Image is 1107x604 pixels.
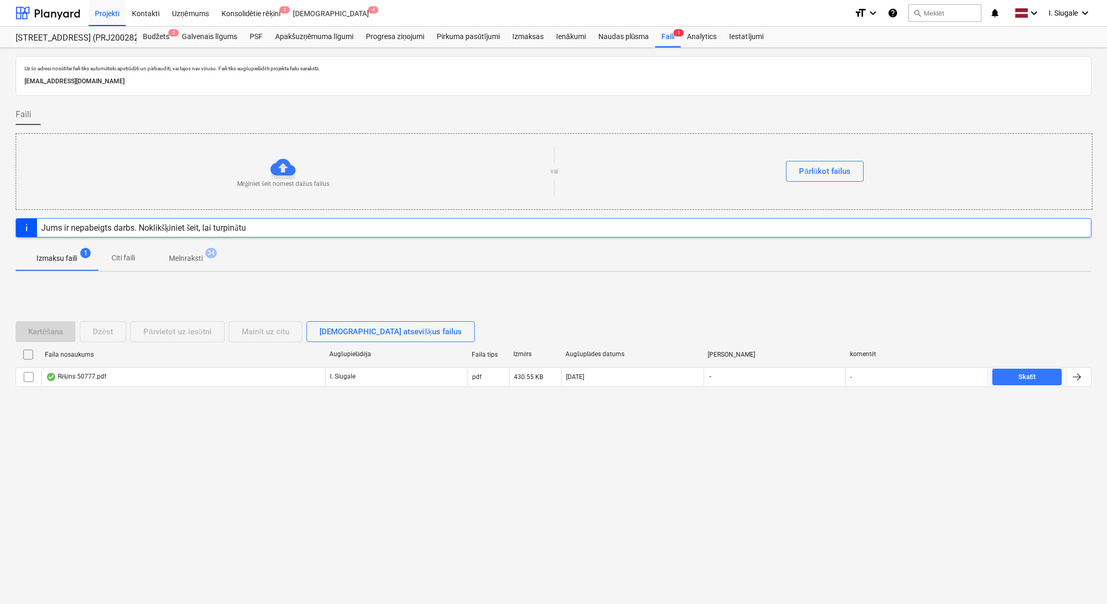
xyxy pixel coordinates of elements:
[854,7,867,19] i: format_size
[169,253,203,264] p: Melnraksti
[655,27,681,47] a: Faili1
[708,372,712,381] span: -
[319,325,462,338] div: [DEMOGRAPHIC_DATA] atsevišķus failus
[708,351,842,358] div: [PERSON_NAME]
[913,9,921,17] span: search
[550,167,558,176] p: vai
[41,223,246,233] div: Jums ir nepabeigts darbs. Noklikšķiniet šeit, lai turpinātu
[1055,554,1107,604] iframe: Chat Widget
[592,27,656,47] a: Naudas plūsma
[46,373,56,381] div: OCR pabeigts
[799,165,851,178] div: Pārlūkot failus
[137,27,176,47] a: Budžets2
[16,108,31,121] span: Faili
[16,133,1092,210] div: Mēģiniet šeit nomest dažus failusvaiPārlūkot failus
[513,350,557,358] div: Izmērs
[723,27,770,47] a: Iestatījumi
[992,369,1062,385] button: Skatīt
[45,351,321,358] div: Faila nosaukums
[850,373,852,381] div: -
[888,7,898,19] i: Zināšanu pamats
[990,7,1000,19] i: notifications
[36,253,77,264] p: Izmaksu faili
[306,321,475,342] button: [DEMOGRAPHIC_DATA] atsevišķus failus
[329,350,463,358] div: Augšupielādēja
[205,248,217,258] span: 34
[431,27,506,47] a: Pirkuma pasūtījumi
[237,180,329,188] p: Mēģiniet šeit nomest dažus failus
[137,27,176,47] div: Budžets
[673,29,684,36] span: 1
[506,27,550,47] a: Izmaksas
[867,7,879,19] i: keyboard_arrow_down
[368,6,378,14] span: 4
[46,373,106,381] div: Rēķins 50777.pdf
[566,373,584,381] div: [DATE]
[1049,9,1078,17] span: I. Siugale
[565,350,699,358] div: Augšuplādes datums
[243,27,269,47] a: PSF
[655,27,681,47] div: Faili
[80,248,91,258] span: 1
[550,27,592,47] a: Ienākumi
[681,27,723,47] a: Analytics
[168,29,179,36] span: 2
[330,372,355,381] p: I. Siugale
[110,253,136,263] p: Citi faili
[24,65,1083,72] p: Uz šo adresi nosūtītie faili tiks automātiski apstrādāti un pārbaudīti, vai tajos nav vīrusu. Fai...
[908,4,981,22] button: Meklēt
[269,27,360,47] a: Apakšuzņēmuma līgumi
[24,76,1083,87] p: [EMAIL_ADDRESS][DOMAIN_NAME]
[472,351,505,358] div: Faila tips
[360,27,431,47] a: Progresa ziņojumi
[279,6,290,14] span: 1
[850,350,984,358] div: komentēt
[16,33,124,44] div: [STREET_ADDRESS] (PRJ2002826) 2601978
[1028,7,1040,19] i: keyboard_arrow_down
[1018,371,1036,383] div: Skatīt
[786,161,864,182] button: Pārlūkot failus
[176,27,243,47] a: Galvenais līgums
[1079,7,1091,19] i: keyboard_arrow_down
[472,373,482,381] div: pdf
[514,373,543,381] div: 430.55 KB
